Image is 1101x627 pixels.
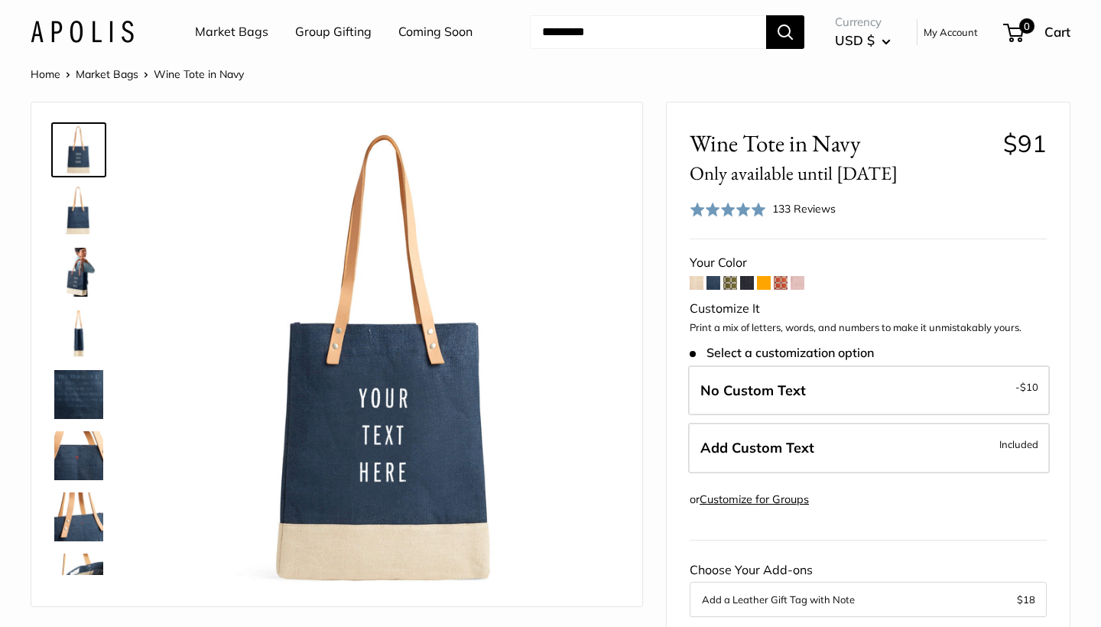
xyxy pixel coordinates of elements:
img: description_The cross stitch has come to symbolize the common thread that connects all global cit... [54,431,103,480]
a: description_The cross stitch has come to symbolize the common thread that connects all global cit... [51,428,106,483]
a: Market Bags [76,67,138,81]
span: Included [999,435,1038,453]
div: or [690,489,809,510]
a: Wine Tote in Navy [51,245,106,300]
span: Select a customization option [690,346,874,360]
img: Wine Tote in Navy [54,370,103,419]
a: Wine Tote in Navy [51,367,106,422]
a: Coming Soon [398,21,473,44]
img: description_Super soft long durable leather handles. [54,492,103,541]
small: Only available until [DATE] [690,161,898,185]
div: Customize It [690,297,1047,320]
span: $91 [1003,128,1047,158]
div: Your Color [690,252,1047,275]
span: Wine Tote in Navy [154,67,244,81]
a: Wine Tote in Navy [51,122,106,177]
a: My Account [924,23,978,41]
a: 0 Cart [1005,20,1070,44]
a: Group Gifting [295,21,372,44]
span: Cart [1044,24,1070,40]
a: description_Inner pocket good for daily drivers. [51,551,106,606]
span: Currency [835,11,891,33]
nav: Breadcrumb [31,64,244,84]
label: Add Custom Text [688,423,1050,473]
a: Market Bags [195,21,268,44]
span: 0 [1019,18,1034,34]
span: No Custom Text [700,382,806,399]
label: Leave Blank [688,365,1050,416]
span: USD $ [835,32,875,48]
img: description_Side view of this limited edition tote [54,309,103,358]
img: description_Inner pocket good for daily drivers. [54,554,103,603]
img: Wine Tote in Navy [54,248,103,297]
span: $18 [1017,593,1035,606]
img: description_Seal of authenticity printed on the backside of every bag. [54,187,103,236]
a: Home [31,67,60,81]
div: Choose Your Add-ons [690,559,1047,617]
p: Print a mix of letters, words, and numbers to make it unmistakably yours. [690,320,1047,336]
button: Search [766,15,804,49]
span: Add Custom Text [700,439,814,456]
a: description_Super soft long durable leather handles. [51,489,106,544]
button: USD $ [835,28,891,53]
span: 133 Reviews [772,202,836,216]
a: description_Side view of this limited edition tote [51,306,106,361]
span: Wine Tote in Navy [690,129,992,186]
button: Add a Leather Gift Tag with Note [702,590,1034,609]
span: $10 [1020,381,1038,393]
img: Wine Tote in Navy [54,125,103,174]
span: - [1015,378,1038,396]
img: Apolis [31,21,134,43]
img: Wine Tote in Navy [154,125,619,591]
a: Customize for Groups [700,492,809,506]
a: description_Seal of authenticity printed on the backside of every bag. [51,184,106,239]
input: Search... [530,15,766,49]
